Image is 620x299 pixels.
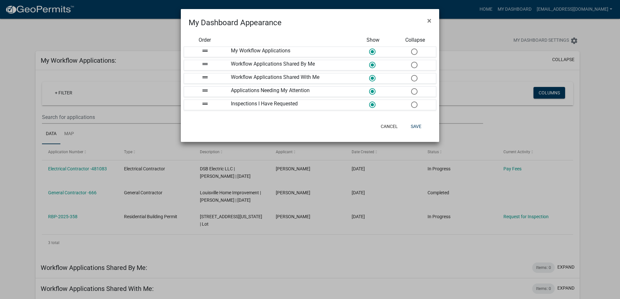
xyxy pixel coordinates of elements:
[201,60,209,68] i: drag_handle
[394,36,436,44] div: Collapse
[201,47,209,55] i: drag_handle
[226,87,352,97] div: Applications Needing My Attention
[189,17,282,28] h4: My Dashboard Appearance
[201,73,209,81] i: drag_handle
[201,100,209,108] i: drag_handle
[226,73,352,83] div: Workflow Applications Shared With Me
[352,36,394,44] div: Show
[427,16,431,25] span: ×
[422,12,437,30] button: Close
[376,121,403,132] button: Cancel
[226,47,352,57] div: My Workflow Applications
[201,87,209,94] i: drag_handle
[226,60,352,70] div: Workflow Applications Shared By Me
[184,36,226,44] div: Order
[226,100,352,110] div: Inspections I Have Requested
[406,121,427,132] button: Save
